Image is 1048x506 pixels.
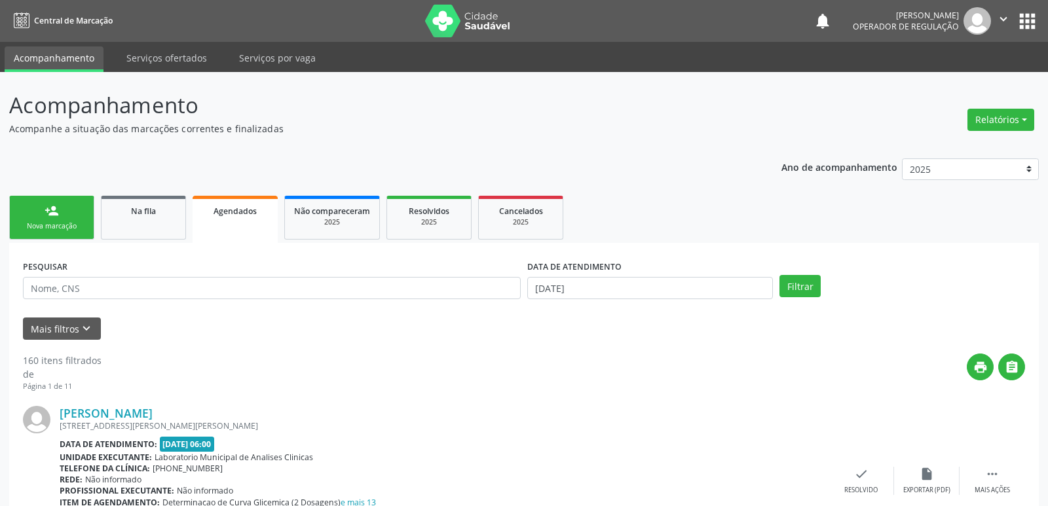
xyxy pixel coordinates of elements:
[60,439,157,450] b: Data de atendimento:
[19,221,84,231] div: Nova marcação
[1016,10,1039,33] button: apps
[814,12,832,30] button: notifications
[9,122,730,136] p: Acompanhe a situação das marcações correntes e finalizadas
[409,206,449,217] span: Resolvidos
[117,46,216,69] a: Serviços ofertados
[60,420,829,431] div: [STREET_ADDRESS][PERSON_NAME][PERSON_NAME]
[9,89,730,122] p: Acompanhamento
[967,109,1034,131] button: Relatórios
[854,467,869,481] i: check
[527,277,773,299] input: Selecione um intervalo
[991,7,1016,35] button: 
[23,381,102,392] div: Página 1 de 11
[294,206,370,217] span: Não compareceram
[903,486,950,495] div: Exportar (PDF)
[34,15,113,26] span: Central de Marcação
[23,257,67,277] label: PESQUISAR
[967,353,994,380] button: print
[79,321,94,336] i: keyboard_arrow_down
[1005,360,1019,374] i: 
[23,353,102,367] div: 160 itens filtrados
[975,486,1010,495] div: Mais ações
[60,474,83,485] b: Rede:
[60,463,150,474] b: Telefone da clínica:
[853,21,959,32] span: Operador de regulação
[964,7,991,35] img: img
[853,10,959,21] div: [PERSON_NAME]
[294,217,370,227] div: 2025
[998,353,1025,380] button: 
[230,46,325,69] a: Serviços por vaga
[527,257,622,277] label: DATA DE ATENDIMENTO
[779,275,821,297] button: Filtrar
[214,206,257,217] span: Agendados
[973,360,988,374] i: print
[844,486,878,495] div: Resolvido
[985,467,1000,481] i: 
[499,206,543,217] span: Cancelados
[60,485,174,496] b: Profissional executante:
[177,485,233,496] span: Não informado
[85,474,141,485] span: Não informado
[996,12,1011,26] i: 
[153,463,223,474] span: [PHONE_NUMBER]
[23,317,101,340] button: Mais filtroskeyboard_arrow_down
[5,46,103,72] a: Acompanhamento
[920,467,934,481] i: insert_drive_file
[45,204,59,218] div: person_add
[60,452,152,463] b: Unidade executante:
[160,437,215,452] span: [DATE] 06:00
[23,367,102,381] div: de
[488,217,553,227] div: 2025
[781,158,897,175] p: Ano de acompanhamento
[23,277,521,299] input: Nome, CNS
[9,10,113,31] a: Central de Marcação
[396,217,462,227] div: 2025
[23,406,50,433] img: img
[60,406,153,420] a: [PERSON_NAME]
[155,452,313,463] span: Laboratorio Municipal de Analises Clinicas
[131,206,156,217] span: Na fila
